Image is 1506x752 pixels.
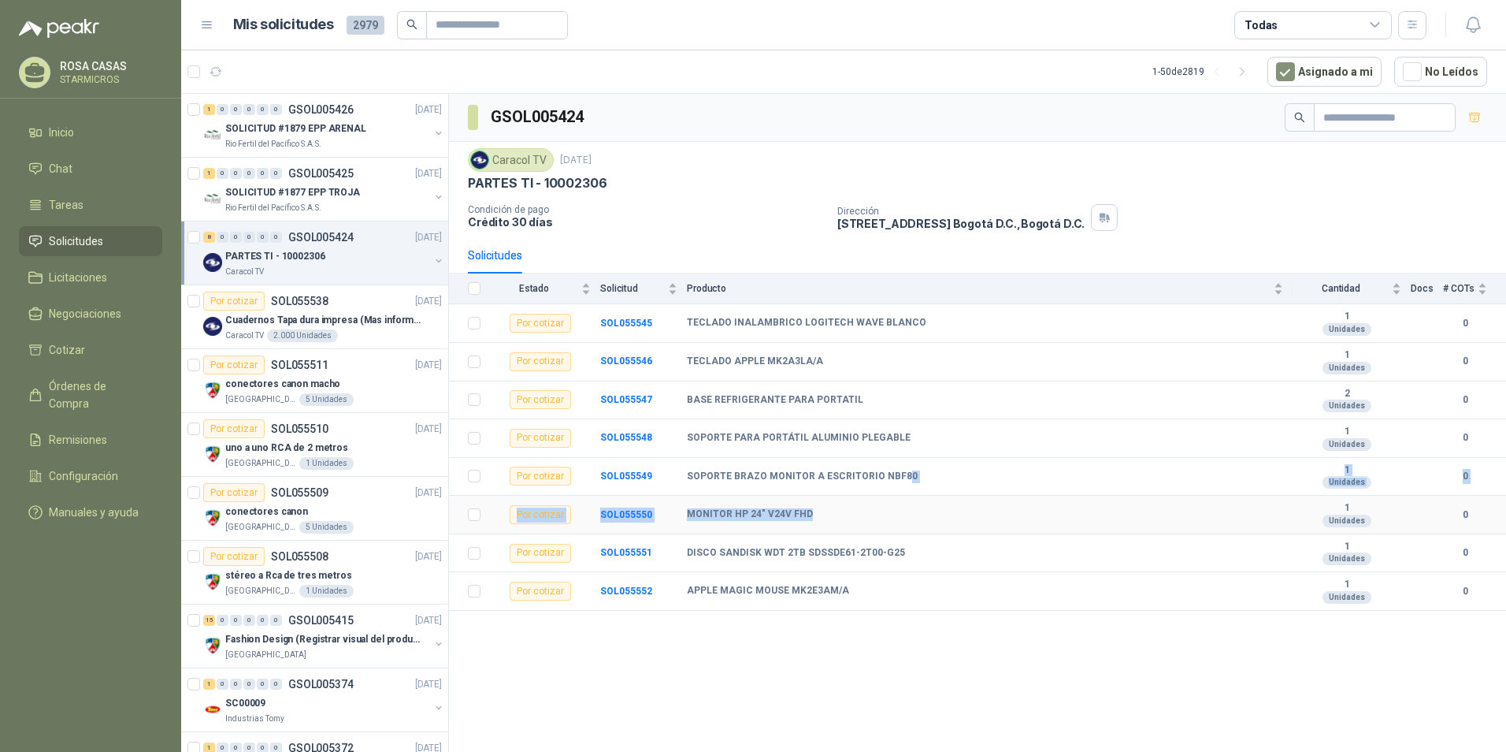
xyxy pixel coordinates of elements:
p: SOL055509 [271,487,328,498]
div: 1 [203,168,215,179]
p: [GEOGRAPHIC_DATA] [225,521,296,534]
p: GSOL005425 [288,168,354,179]
span: # COTs [1443,283,1474,294]
div: Por cotizar [510,390,571,409]
b: 1 [1293,311,1401,323]
div: Por cotizar [203,483,265,502]
b: 1 [1293,349,1401,362]
p: [GEOGRAPHIC_DATA] [225,393,296,406]
img: Company Logo [203,125,222,144]
p: [STREET_ADDRESS] Bogotá D.C. , Bogotá D.C. [837,217,1085,230]
div: Por cotizar [510,544,571,563]
p: [DATE] [415,677,442,692]
span: Inicio [49,124,74,141]
th: # COTs [1443,274,1506,304]
div: 0 [270,232,282,243]
a: 1 0 0 0 0 0 GSOL005374[DATE] Company LogoSC00009Industrias Tomy [203,675,445,725]
a: SOL055550 [600,509,652,520]
a: 15 0 0 0 0 0 GSOL005415[DATE] Company LogoFashion Design (Registrar visual del producto)[GEOGRAPH... [203,611,445,661]
p: stéreo a Rca de tres metros [225,568,352,583]
div: 0 [243,168,255,179]
button: No Leídos [1394,57,1487,87]
b: APPLE MAGIC MOUSE MK2E3AM/A [687,585,849,598]
p: Condición de pago [468,204,825,215]
span: Órdenes de Compra [49,378,147,412]
p: GSOL005426 [288,104,354,115]
p: SOL055508 [271,551,328,562]
p: conectores canon [225,504,308,519]
div: 1 Unidades [299,585,354,598]
span: Solicitud [600,283,665,294]
span: Remisiones [49,431,107,449]
img: Company Logo [203,253,222,272]
p: Dirección [837,206,1085,217]
span: Estado [490,283,578,294]
div: 1 Unidades [299,457,354,470]
a: SOL055546 [600,356,652,367]
button: Asignado a mi [1267,57,1382,87]
p: [DATE] [415,102,442,117]
h3: GSOL005424 [491,105,586,129]
span: Solicitudes [49,233,103,250]
b: BASE REFRIGERANTE PARA PORTATIL [687,394,863,407]
img: Company Logo [203,572,222,591]
div: 0 [230,615,242,626]
div: Por cotizar [203,547,265,566]
b: 1 [1293,502,1401,515]
p: Crédito 30 días [468,215,825,229]
p: Caracol TV [225,266,264,278]
th: Docs [1411,274,1443,304]
span: 2979 [347,16,384,35]
p: SOL055511 [271,359,328,370]
img: Logo peakr [19,19,99,38]
p: [DATE] [415,358,442,373]
div: 0 [217,168,228,179]
img: Company Logo [203,189,222,208]
p: [DATE] [415,166,442,181]
div: Por cotizar [510,467,571,486]
a: Manuales y ayuda [19,497,162,527]
a: Configuración [19,461,162,491]
a: Por cotizarSOL055538[DATE] Company LogoCuadernos Tapa dura impresa (Mas informacion en el adjunto... [181,285,448,349]
p: [GEOGRAPHIC_DATA] [225,457,296,470]
p: [DATE] [415,486,442,501]
p: Caracol TV [225,329,264,342]
p: [DATE] [415,613,442,628]
img: Company Logo [471,151,488,169]
div: Por cotizar [203,292,265,311]
a: Por cotizarSOL055510[DATE] Company Logouno a uno RCA de 2 metros[GEOGRAPHIC_DATA]1 Unidades [181,413,448,477]
th: Producto [687,274,1293,304]
div: 1 - 50 de 2819 [1152,59,1255,84]
span: search [1294,112,1305,123]
p: [DATE] [415,422,442,437]
div: Unidades [1322,515,1371,527]
div: 0 [217,104,228,115]
a: Inicio [19,117,162,147]
a: SOL055552 [600,586,652,597]
p: [GEOGRAPHIC_DATA] [225,585,296,598]
div: 15 [203,615,215,626]
b: TECLADO APPLE MK2A3LA/A [687,356,823,368]
div: 0 [270,679,282,690]
b: 0 [1443,469,1487,484]
span: Cotizar [49,341,85,359]
img: Company Logo [203,636,222,655]
div: 0 [243,679,255,690]
div: 0 [217,679,228,690]
th: Estado [490,274,600,304]
b: 0 [1443,393,1487,408]
span: Producto [687,283,1270,294]
th: Cantidad [1293,274,1411,304]
div: 0 [257,232,269,243]
p: SOL055538 [271,296,328,307]
span: Cantidad [1293,283,1389,294]
a: SOL055548 [600,432,652,443]
div: 0 [217,615,228,626]
p: Rio Fertil del Pacífico S.A.S. [225,138,321,151]
a: Por cotizarSOL055509[DATE] Company Logoconectores canon[GEOGRAPHIC_DATA]5 Unidades [181,477,448,541]
b: SOL055551 [600,547,652,558]
b: 1 [1293,579,1401,591]
b: SOL055547 [600,394,652,405]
